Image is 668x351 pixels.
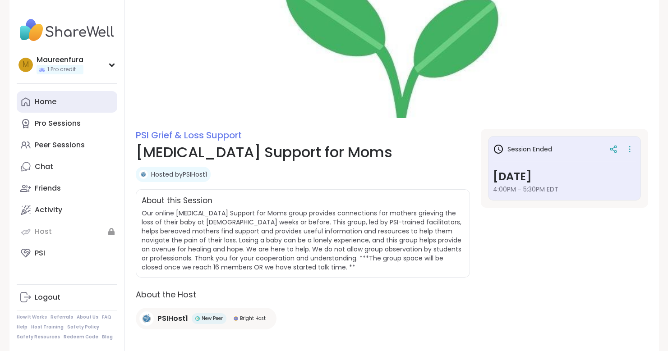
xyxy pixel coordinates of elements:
[136,129,242,141] a: PSI Grief & Loss Support
[17,178,117,199] a: Friends
[102,334,113,340] a: Blog
[35,227,52,237] div: Host
[35,97,56,107] div: Home
[136,141,470,163] h1: [MEDICAL_DATA] Support for Moms
[17,324,28,330] a: Help
[17,156,117,178] a: Chat
[77,314,98,320] a: About Us
[67,324,99,330] a: Safety Policy
[142,209,461,272] span: Our online [MEDICAL_DATA] Support for Moms group provides connections for mothers grieving the lo...
[17,242,117,264] a: PSI
[17,199,117,221] a: Activity
[195,316,200,321] img: New Peer
[35,248,45,258] div: PSI
[139,311,154,326] img: PSIHost1
[35,292,60,302] div: Logout
[47,66,76,73] span: 1 Pro credit
[136,308,276,329] a: PSIHost1PSIHost1New PeerNew PeerBright HostBright Host
[17,91,117,113] a: Home
[51,314,73,320] a: Referrals
[35,205,62,215] div: Activity
[234,316,238,321] img: Bright Host
[240,315,266,322] span: Bright Host
[17,221,117,242] a: Host
[493,169,636,185] h3: [DATE]
[202,315,223,322] span: New Peer
[37,55,83,65] div: Maureenfura
[157,313,188,324] span: PSIHost1
[17,113,117,134] a: Pro Sessions
[35,140,85,150] div: Peer Sessions
[493,185,636,194] span: 4:00PM - 5:30PM EDT
[64,334,98,340] a: Redeem Code
[17,134,117,156] a: Peer Sessions
[17,314,47,320] a: How It Works
[35,183,61,193] div: Friends
[35,119,81,128] div: Pro Sessions
[17,287,117,308] a: Logout
[17,14,117,46] img: ShareWell Nav Logo
[31,324,64,330] a: Host Training
[23,59,29,71] span: M
[139,170,148,179] img: PSIHost1
[102,314,111,320] a: FAQ
[17,334,60,340] a: Safety Resources
[35,162,53,172] div: Chat
[136,288,470,301] h2: About the Host
[142,195,212,207] h2: About this Session
[151,170,207,179] a: Hosted byPSIHost1
[493,144,552,155] h3: Session Ended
